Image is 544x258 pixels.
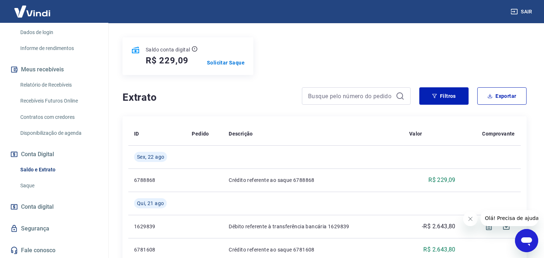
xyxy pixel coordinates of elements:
p: R$ 229,09 [428,176,456,184]
a: Conta digital [9,199,100,215]
a: Dados de login [17,25,100,40]
p: ID [134,130,139,137]
span: Visualizar [480,218,498,235]
a: Segurança [9,221,100,237]
p: Comprovante [482,130,515,137]
span: Conta digital [21,202,54,212]
button: Exportar [477,87,527,105]
input: Busque pelo número do pedido [308,91,393,101]
a: Contratos com credores [17,110,100,125]
img: Vindi [9,0,56,22]
iframe: Botão para abrir a janela de mensagens [515,229,538,252]
p: 1629839 [134,223,180,230]
button: Meus recebíveis [9,62,100,78]
iframe: Fechar mensagem [463,212,478,226]
span: Sex, 22 ago [137,153,164,161]
p: Descrição [229,130,253,137]
span: Download [498,218,515,235]
a: Informe de rendimentos [17,41,100,56]
a: Solicitar Saque [207,59,245,66]
button: Conta Digital [9,146,100,162]
h5: R$ 229,09 [146,55,188,66]
button: Sair [509,5,535,18]
a: Disponibilização de agenda [17,126,100,141]
p: 6781608 [134,246,180,253]
p: -R$ 2.643,80 [422,222,456,231]
span: Qui, 21 ago [137,200,164,207]
span: Olá! Precisa de ajuda? [4,5,61,11]
p: Crédito referente ao saque 6781608 [229,246,398,253]
button: Filtros [419,87,469,105]
h4: Extrato [122,90,293,105]
p: Débito referente à transferência bancária 1629839 [229,223,398,230]
p: 6788868 [134,176,180,184]
a: Saque [17,178,100,193]
p: Pedido [192,130,209,137]
p: Valor [409,130,422,137]
a: Recebíveis Futuros Online [17,93,100,108]
p: R$ 2.643,80 [423,245,455,254]
p: Crédito referente ao saque 6788868 [229,176,398,184]
a: Saldo e Extrato [17,162,100,177]
iframe: Mensagem da empresa [481,210,538,226]
p: Saldo conta digital [146,46,190,53]
a: Relatório de Recebíveis [17,78,100,92]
